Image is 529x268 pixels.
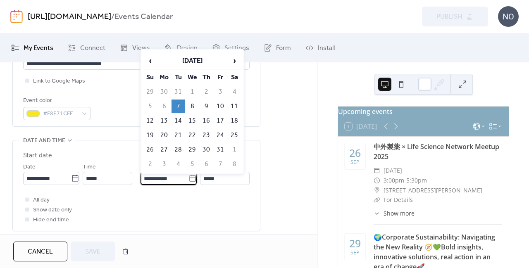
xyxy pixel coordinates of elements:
span: Hide end time [33,215,69,225]
span: Time [83,162,96,172]
td: 7 [172,100,185,113]
div: ​ [374,176,380,185]
span: Show date only [33,205,72,215]
div: Start date [23,151,52,161]
a: Views [114,37,156,59]
td: 7 [214,157,227,171]
th: We [186,71,199,84]
a: 中外製薬 × Life Science Network Meetup 2025 [374,142,499,161]
td: 21 [172,128,185,142]
div: ​ [374,185,380,195]
button: ​Show more [374,209,415,218]
div: Upcoming events [338,107,509,116]
td: 20 [157,128,171,142]
a: [URL][DOMAIN_NAME] [28,9,111,25]
td: 30 [200,143,213,157]
span: [STREET_ADDRESS][PERSON_NAME] [384,185,482,195]
span: › [228,52,241,69]
span: Install [318,43,335,53]
span: Views [132,43,150,53]
td: 2 [143,157,157,171]
td: 3 [157,157,171,171]
th: Su [143,71,157,84]
span: #F8E71CFF [43,109,78,119]
td: 1 [186,85,199,99]
td: 24 [214,128,227,142]
td: 6 [157,100,171,113]
td: 16 [200,114,213,128]
span: ‹ [144,52,156,69]
td: 29 [186,143,199,157]
div: 26 [349,148,361,158]
span: Settings [224,43,249,53]
span: [DATE] [384,166,402,176]
td: 11 [228,100,241,113]
td: 27 [157,143,171,157]
td: 14 [172,114,185,128]
div: Event color [23,96,89,106]
a: For Details [384,196,413,204]
td: 9 [200,100,213,113]
span: Connect [80,43,105,53]
b: Events Calendar [114,9,173,25]
td: 23 [200,128,213,142]
span: Show more [384,209,415,218]
td: 25 [228,128,241,142]
span: All day [33,195,50,205]
a: Form [257,37,297,59]
a: Install [299,37,341,59]
td: 12 [143,114,157,128]
td: 19 [143,128,157,142]
td: 4 [172,157,185,171]
td: 1 [228,143,241,157]
td: 13 [157,114,171,128]
div: ​ [374,166,380,176]
a: My Events [5,37,60,59]
div: ​ [374,209,380,218]
td: 5 [186,157,199,171]
span: Date [23,162,36,172]
td: 22 [186,128,199,142]
span: My Events [24,43,53,53]
a: Settings [206,37,255,59]
td: 4 [228,85,241,99]
span: Form [276,43,291,53]
div: Sep [350,250,360,256]
div: NO [498,6,519,27]
a: Connect [62,37,112,59]
img: logo [10,10,23,23]
td: 31 [172,85,185,99]
span: Date and time [23,136,65,146]
span: 3:00pm [384,176,404,185]
td: 6 [200,157,213,171]
th: Tu [172,71,185,84]
th: Mo [157,71,171,84]
span: Cancel [28,247,53,257]
td: 30 [157,85,171,99]
td: 17 [214,114,227,128]
td: 28 [172,143,185,157]
a: Design [158,37,204,59]
td: 5 [143,100,157,113]
td: 10 [214,100,227,113]
span: Link to Google Maps [33,76,85,86]
span: 5:30pm [406,176,427,185]
b: / [111,9,114,25]
td: 15 [186,114,199,128]
td: 8 [228,157,241,171]
td: 3 [214,85,227,99]
th: Fr [214,71,227,84]
th: Th [200,71,213,84]
div: ​ [374,195,380,205]
th: [DATE] [157,52,227,70]
span: - [404,176,406,185]
span: Design [177,43,198,53]
td: 18 [228,114,241,128]
td: 31 [214,143,227,157]
div: Sep [350,160,360,165]
td: 8 [186,100,199,113]
td: 26 [143,143,157,157]
div: 29 [349,238,361,249]
button: Cancel [13,242,67,261]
